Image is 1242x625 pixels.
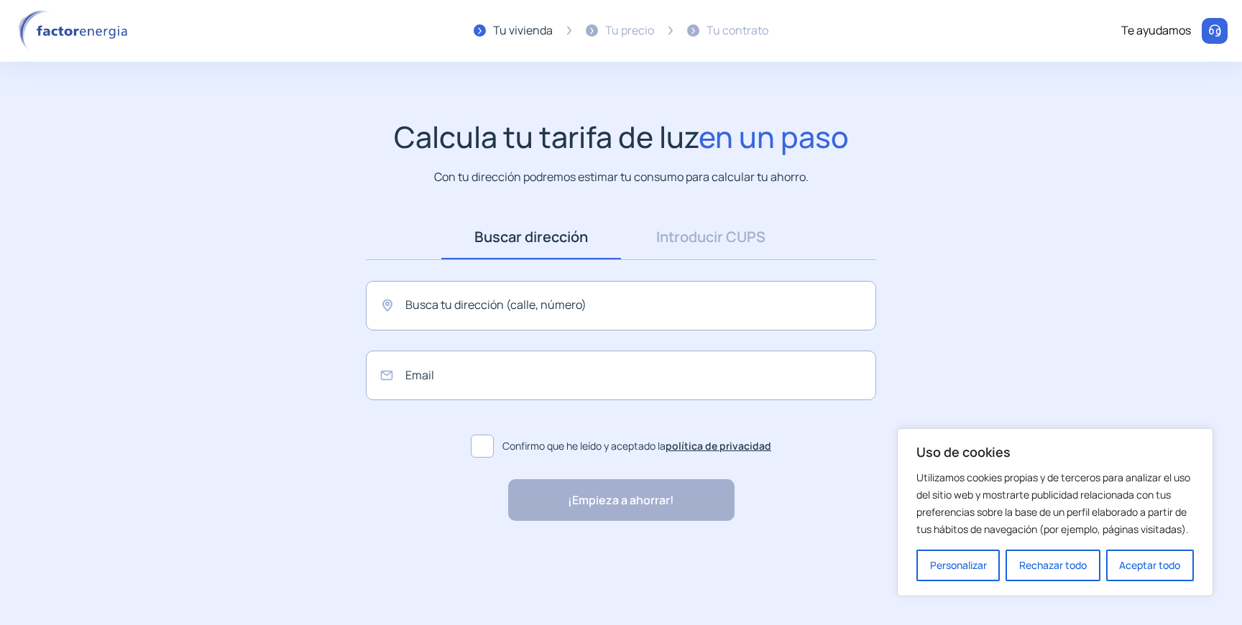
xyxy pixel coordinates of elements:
div: Tu vivienda [493,22,553,40]
a: Introducir CUPS [621,215,801,259]
p: Utilizamos cookies propias y de terceros para analizar el uso del sitio web y mostrarte publicida... [916,469,1194,538]
a: Buscar dirección [441,215,621,259]
img: llamar [1207,24,1222,38]
a: política de privacidad [666,439,771,453]
p: Con tu dirección podremos estimar tu consumo para calcular tu ahorro. [434,168,809,186]
button: Aceptar todo [1106,550,1194,581]
h1: Calcula tu tarifa de luz [394,119,849,154]
p: Uso de cookies [916,443,1194,460]
img: logo factor [14,10,137,52]
div: Te ayudamos [1121,22,1191,40]
div: Tu contrato [707,22,768,40]
div: Uso de cookies [897,428,1213,596]
span: en un paso [699,116,849,157]
span: Confirmo que he leído y aceptado la [502,438,771,454]
div: Tu precio [605,22,654,40]
button: Rechazar todo [1006,550,1100,581]
button: Personalizar [916,550,1000,581]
